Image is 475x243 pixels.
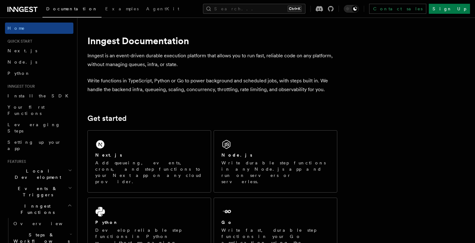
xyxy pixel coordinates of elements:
button: Local Development [5,165,73,183]
p: Add queueing, events, crons, and step functions to your Next app on any cloud provider. [95,160,203,185]
a: Node.js [5,56,73,68]
span: Quick start [5,39,32,44]
p: Inngest is an event-driven durable execution platform that allows you to run fast, reliable code ... [87,51,337,69]
span: AgentKit [146,6,179,11]
a: Contact sales [369,4,426,14]
a: Next.js [5,45,73,56]
span: Node.js [7,59,37,65]
h2: Next.js [95,152,122,158]
p: Write durable step functions in any Node.js app and run on servers or serverless. [221,160,329,185]
h2: Python [95,219,118,225]
a: Leveraging Steps [5,119,73,137]
a: Node.jsWrite durable step functions in any Node.js app and run on servers or serverless. [214,130,337,193]
span: Local Development [5,168,68,180]
span: Your first Functions [7,105,45,116]
a: Sign Up [429,4,470,14]
h2: Node.js [221,152,252,158]
span: Python [7,71,30,76]
a: Documentation [42,2,101,18]
span: Events & Triggers [5,185,68,198]
a: Setting up your app [5,137,73,154]
h2: Go [221,219,233,225]
button: Inngest Functions [5,200,73,218]
span: Documentation [46,6,98,11]
a: Your first Functions [5,101,73,119]
span: Features [5,159,26,164]
a: Install the SDK [5,90,73,101]
h1: Inngest Documentation [87,35,337,46]
span: Next.js [7,48,37,53]
span: Home [7,25,25,31]
span: Inngest Functions [5,203,67,215]
a: Overview [11,218,73,229]
a: AgentKit [142,2,183,17]
p: Write functions in TypeScript, Python or Go to power background and scheduled jobs, with steps bu... [87,76,337,94]
span: Overview [13,221,78,226]
a: Python [5,68,73,79]
a: Examples [101,2,142,17]
a: Home [5,23,73,34]
a: Get started [87,114,126,123]
button: Search...Ctrl+K [203,4,305,14]
span: Install the SDK [7,93,72,98]
span: Setting up your app [7,140,61,151]
span: Inngest tour [5,84,35,89]
kbd: Ctrl+K [288,6,302,12]
span: Leveraging Steps [7,122,60,133]
button: Toggle dark mode [344,5,359,13]
a: Next.jsAdd queueing, events, crons, and step functions to your Next app on any cloud provider. [87,130,211,193]
button: Events & Triggers [5,183,73,200]
span: Examples [105,6,139,11]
